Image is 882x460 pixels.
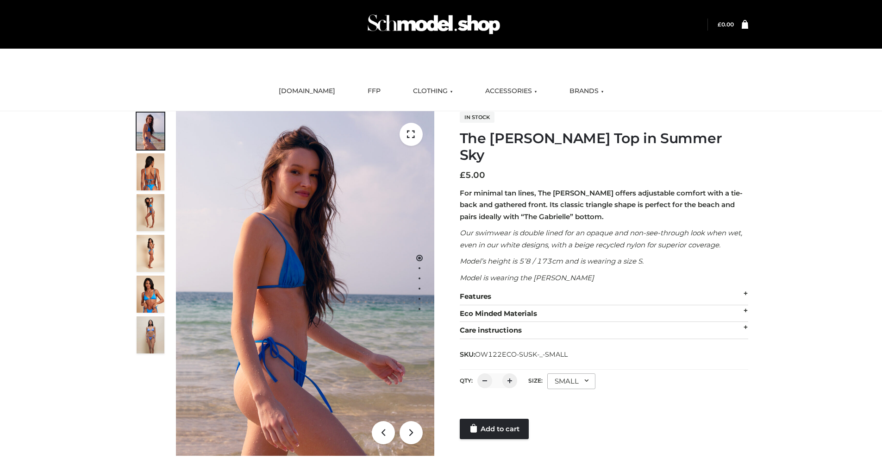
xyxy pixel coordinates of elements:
[460,130,748,164] h1: The [PERSON_NAME] Top in Summer Sky
[547,373,595,389] div: SMALL
[137,194,164,231] img: 4.Alex-top_CN-1-1-2.jpg
[718,21,734,28] bdi: 0.00
[272,81,342,101] a: [DOMAIN_NAME]
[475,350,568,359] span: OW122ECO-SUSK-_-SMALL
[460,273,594,282] em: Model is wearing the [PERSON_NAME]
[460,257,644,265] em: Model’s height is 5’8 / 173cm and is wearing a size S.
[478,81,544,101] a: ACCESSORIES
[460,419,529,439] a: Add to cart
[718,21,734,28] a: £0.00
[460,288,748,305] div: Features
[137,235,164,272] img: 3.Alex-top_CN-1-1-2.jpg
[528,377,543,384] label: Size:
[460,112,494,123] span: In stock
[361,81,388,101] a: FFP
[460,170,465,180] span: £
[364,6,503,43] img: Schmodel Admin 964
[460,305,748,322] div: Eco Minded Materials
[460,322,748,339] div: Care instructions
[460,228,742,249] em: Our swimwear is double lined for an opaque and non-see-through look when wet, even in our white d...
[460,349,569,360] span: SKU:
[137,113,164,150] img: 1.Alex-top_SS-1_4464b1e7-c2c9-4e4b-a62c-58381cd673c0-1.jpg
[718,21,721,28] span: £
[137,316,164,353] img: SSVC.jpg
[563,81,611,101] a: BRANDS
[460,189,743,221] strong: For minimal tan lines, The [PERSON_NAME] offers adjustable comfort with a tie-back and gathered f...
[137,153,164,190] img: 5.Alex-top_CN-1-1_1-1.jpg
[137,276,164,313] img: 2.Alex-top_CN-1-1-2.jpg
[460,170,485,180] bdi: 5.00
[460,377,473,384] label: QTY:
[406,81,460,101] a: CLOTHING
[176,111,434,456] img: 1.Alex-top_SS-1_4464b1e7-c2c9-4e4b-a62c-58381cd673c0 (1)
